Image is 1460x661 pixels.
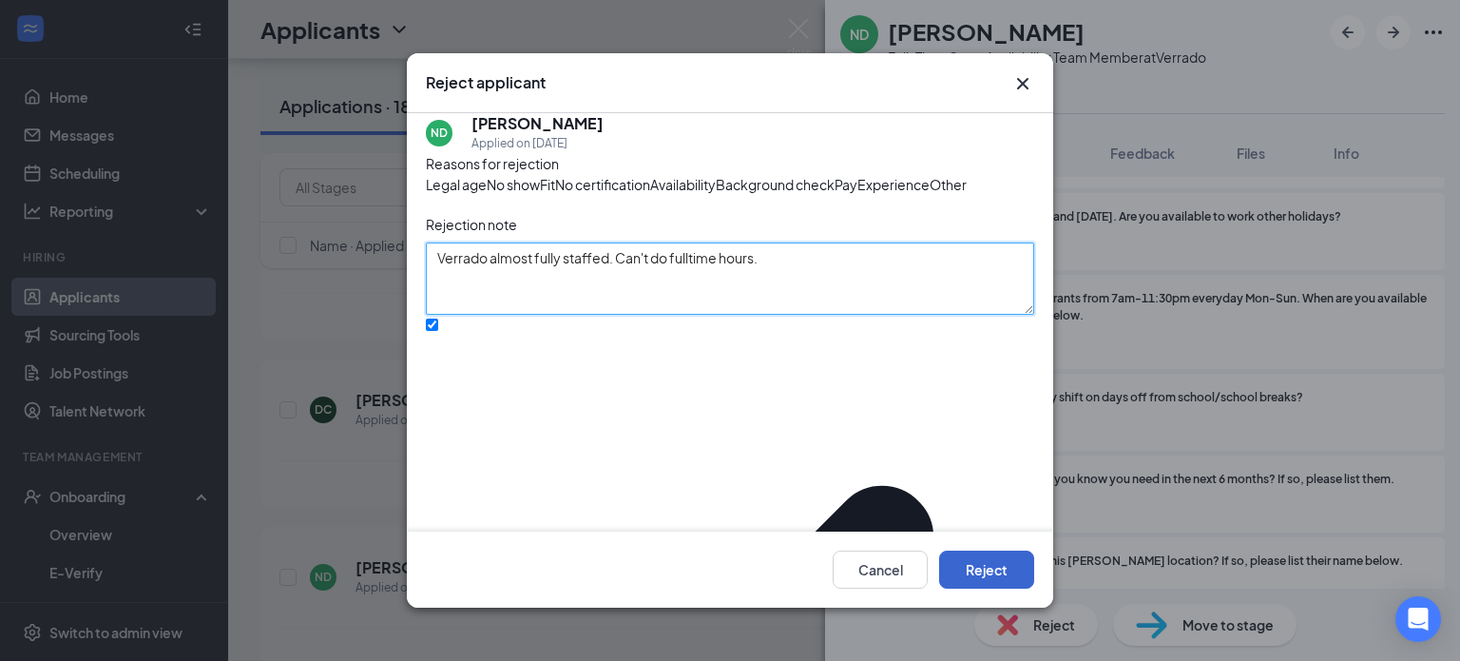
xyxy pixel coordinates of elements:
[1011,72,1034,95] svg: Cross
[1011,72,1034,95] button: Close
[426,174,487,195] span: Legal age
[833,551,928,589] button: Cancel
[1395,596,1441,642] div: Open Intercom Messenger
[939,551,1034,589] button: Reject
[930,174,967,195] span: Other
[650,174,716,195] span: Availability
[426,155,559,172] span: Reasons for rejection
[426,72,546,93] h3: Reject applicant
[857,174,930,195] span: Experience
[426,216,517,233] span: Rejection note
[487,174,540,195] span: No show
[835,174,857,195] span: Pay
[426,243,1034,315] textarea: Verrado almost fully staffed. Can't do fulltime hours.
[555,174,650,195] span: No certification
[471,134,604,153] div: Applied on [DATE]
[540,174,555,195] span: Fit
[471,113,604,134] h5: [PERSON_NAME]
[431,125,448,141] div: ND
[716,174,835,195] span: Background check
